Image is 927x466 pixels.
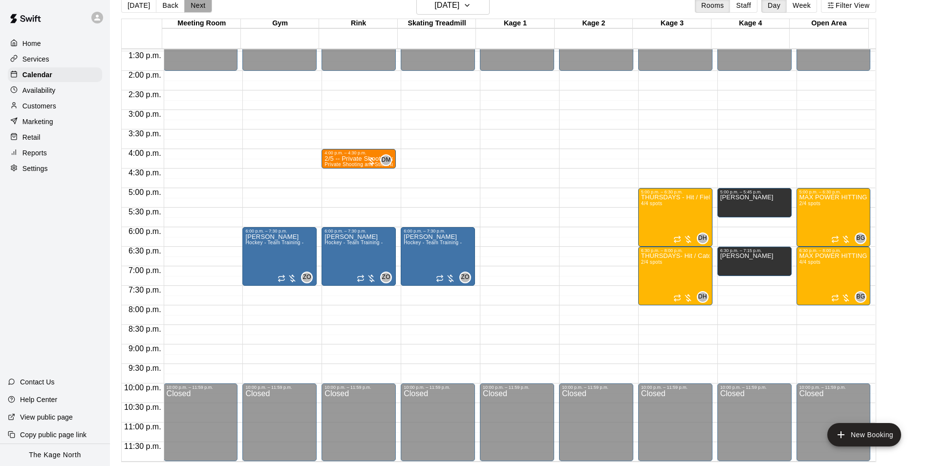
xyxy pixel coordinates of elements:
span: BG [856,233,865,243]
span: Zach Owen [384,272,392,283]
span: Hockey - Team Training - [245,240,303,245]
span: DH [698,292,707,302]
span: 11:00 p.m. [122,423,164,431]
p: Availability [22,85,56,95]
span: 1:30 p.m. [126,51,164,60]
div: Open Area [790,19,868,28]
button: add [827,423,901,446]
a: Settings [8,161,102,176]
span: ZO [461,273,469,282]
span: Hockey - Team Training - [324,240,383,245]
p: Services [22,54,49,64]
span: 6:30 p.m. [126,247,164,255]
div: 10:00 p.m. – 11:59 p.m. [483,385,551,390]
div: 6:00 p.m. – 7:30 p.m. [245,229,314,233]
span: 4:30 p.m. [126,169,164,177]
div: 10:00 p.m. – 11:59 p.m.: Closed [401,383,475,461]
div: 6:30 p.m. – 7:15 p.m.: Brittani [717,247,792,276]
div: 6:00 p.m. – 7:30 p.m. [324,229,393,233]
a: Retail [8,130,102,145]
p: Reports [22,148,47,158]
div: Closed [799,390,868,465]
div: Closed [245,390,314,465]
span: Recurring event [357,275,365,282]
span: 4/4 spots filled [799,259,821,265]
span: Recurring event [278,275,285,282]
div: 4:00 p.m. – 4:30 p.m.: 2/5 -- Private Shooting and Stick Handling lesson with a coach 30 Mins [322,149,396,169]
span: 7:00 p.m. [126,266,164,275]
div: 4:00 p.m. – 4:30 p.m. [324,150,393,155]
div: 10:00 p.m. – 11:59 p.m.: Closed [322,383,396,461]
span: DH [698,233,707,243]
span: 8:30 p.m. [126,325,164,333]
span: 4/4 spots filled [641,201,663,206]
p: Retail [22,132,41,142]
p: Marketing [22,117,53,127]
div: Brittani Goettsch [855,233,866,244]
div: Meeting Room [162,19,240,28]
span: 9:30 p.m. [126,364,164,372]
div: Gym [241,19,319,28]
p: Calendar [22,70,52,80]
span: 5:00 p.m. [126,188,164,196]
p: Settings [22,164,48,173]
div: 6:30 p.m. – 8:00 p.m. [641,248,710,253]
span: Brittani Goettsch [859,291,866,303]
div: 6:30 p.m. – 7:15 p.m. [720,248,789,253]
span: Recurring event [673,294,681,302]
div: Kage 3 [633,19,711,28]
p: View public page [20,412,73,422]
div: 10:00 p.m. – 11:59 p.m.: Closed [638,383,712,461]
div: Kage 2 [555,19,633,28]
span: Recurring event [673,235,681,243]
span: 7:30 p.m. [126,286,164,294]
span: BG [856,292,865,302]
span: 3:00 p.m. [126,110,164,118]
span: Zach Owen [305,272,313,283]
div: Closed [562,390,630,465]
p: Copy public page link [20,430,86,440]
span: Recurring event [436,275,444,282]
div: Closed [324,390,393,465]
span: 5:30 p.m. [126,208,164,216]
span: 3:30 p.m. [126,129,164,138]
div: Services [8,52,102,66]
span: Zach Owen [463,272,471,283]
div: Customers [8,99,102,113]
div: Dan Hodgins [697,233,709,244]
p: Home [22,39,41,48]
div: 10:00 p.m. – 11:59 p.m. [641,385,710,390]
div: Kage 1 [476,19,554,28]
div: 10:00 p.m. – 11:59 p.m. [404,385,472,390]
div: 5:00 p.m. – 6:30 p.m.: THURSDAYS - Hit / Field / Throw - Baseball Program - 7U-9U [638,188,712,247]
p: Contact Us [20,377,55,387]
div: 10:00 p.m. – 11:59 p.m. [324,385,393,390]
div: Availability [8,83,102,98]
div: Skating Treadmill [398,19,476,28]
span: ZO [303,273,311,282]
p: Customers [22,101,56,111]
span: 6:00 p.m. [126,227,164,235]
span: 9:00 p.m. [126,344,164,353]
a: Calendar [8,67,102,82]
div: Devon Macausland [380,154,392,166]
div: Closed [167,390,235,465]
span: Devon Macausland [384,154,392,166]
div: 10:00 p.m. – 11:59 p.m. [562,385,630,390]
div: Zach Owen [459,272,471,283]
span: 2:00 p.m. [126,71,164,79]
span: 4:00 p.m. [126,149,164,157]
div: 10:00 p.m. – 11:59 p.m. [245,385,314,390]
div: 10:00 p.m. – 11:59 p.m.: Closed [480,383,554,461]
div: 6:30 p.m. – 8:00 p.m.: MAX POWER HITTING SOFTBALL PROGRAM - 13U - 17U [797,247,871,305]
div: Brittani Goettsch [855,291,866,303]
div: 6:00 p.m. – 7:30 p.m.: Hockey - Team Training - [242,227,317,286]
span: 10:00 p.m. [122,383,164,392]
div: 10:00 p.m. – 11:59 p.m.: Closed [559,383,633,461]
div: 5:00 p.m. – 5:45 p.m. [720,190,789,194]
span: Hockey - Team Training - [404,240,462,245]
div: 10:00 p.m. – 11:59 p.m.: Closed [242,383,317,461]
div: Closed [720,390,789,465]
